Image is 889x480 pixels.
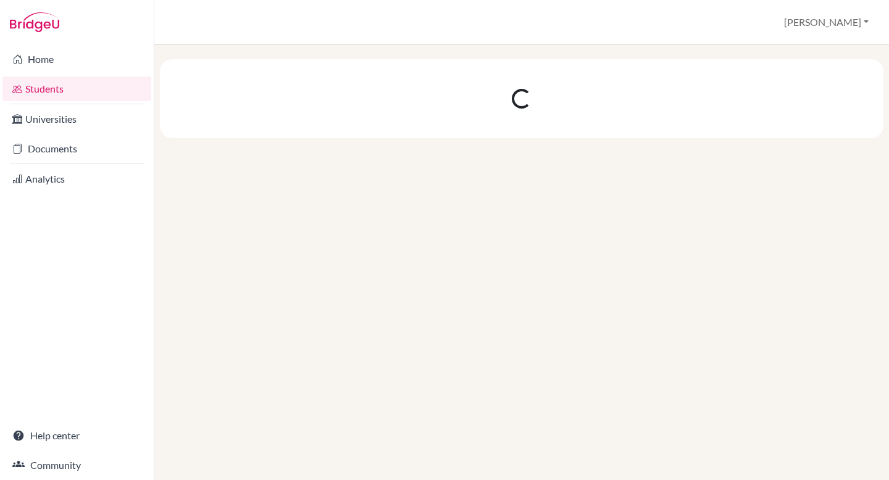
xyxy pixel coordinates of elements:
a: Home [2,47,151,72]
a: Community [2,453,151,478]
a: Universities [2,107,151,131]
a: Students [2,77,151,101]
a: Documents [2,136,151,161]
img: Bridge-U [10,12,59,32]
a: Analytics [2,167,151,191]
a: Help center [2,423,151,448]
button: [PERSON_NAME] [778,10,874,34]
